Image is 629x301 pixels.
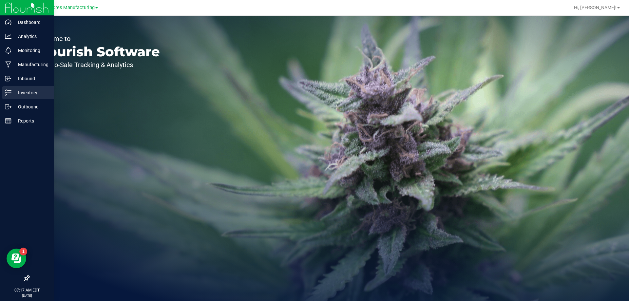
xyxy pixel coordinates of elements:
[11,32,51,40] p: Analytics
[5,19,11,26] inline-svg: Dashboard
[5,47,11,54] inline-svg: Monitoring
[11,18,51,26] p: Dashboard
[35,45,160,58] p: Flourish Software
[5,61,11,68] inline-svg: Manufacturing
[11,103,51,111] p: Outbound
[5,89,11,96] inline-svg: Inventory
[5,33,11,40] inline-svg: Analytics
[35,35,160,42] p: Welcome to
[574,5,617,10] span: Hi, [PERSON_NAME]!
[11,61,51,68] p: Manufacturing
[36,5,95,10] span: Green Acres Manufacturing
[35,62,160,68] p: Seed-to-Sale Tracking & Analytics
[11,47,51,54] p: Monitoring
[7,249,26,268] iframe: Resource center
[19,248,27,255] iframe: Resource center unread badge
[11,117,51,125] p: Reports
[5,103,11,110] inline-svg: Outbound
[3,293,51,298] p: [DATE]
[11,89,51,97] p: Inventory
[5,75,11,82] inline-svg: Inbound
[11,75,51,83] p: Inbound
[3,287,51,293] p: 07:17 AM EDT
[5,118,11,124] inline-svg: Reports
